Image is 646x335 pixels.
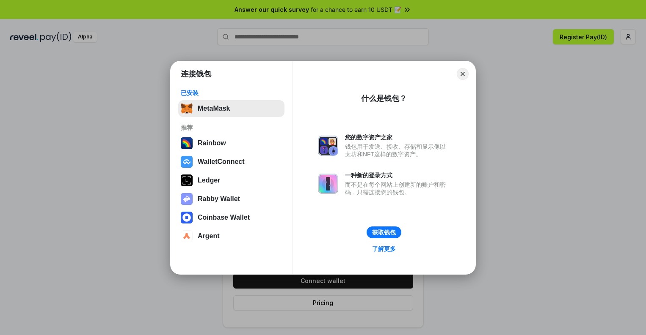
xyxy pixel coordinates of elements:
div: 什么是钱包？ [361,93,407,103]
div: MetaMask [198,105,230,112]
div: 获取钱包 [372,229,396,236]
div: 钱包用于发送、接收、存储和显示像以太坊和NFT这样的数字资产。 [345,143,450,158]
button: Argent [178,228,284,245]
div: 推荐 [181,124,282,131]
div: 您的数字资产之家 [345,133,450,141]
h1: 连接钱包 [181,69,211,79]
button: Coinbase Wallet [178,209,284,226]
img: svg+xml,%3Csvg%20width%3D%22120%22%20height%3D%22120%22%20viewBox%3D%220%200%20120%20120%22%20fil... [181,137,193,149]
div: Coinbase Wallet [198,214,250,221]
button: 获取钱包 [367,226,401,238]
img: svg+xml,%3Csvg%20xmlns%3D%22http%3A%2F%2Fwww.w3.org%2F2000%2Fsvg%22%20fill%3D%22none%22%20viewBox... [318,136,338,156]
div: 了解更多 [372,245,396,253]
img: svg+xml,%3Csvg%20fill%3D%22none%22%20height%3D%2233%22%20viewBox%3D%220%200%2035%2033%22%20width%... [181,103,193,114]
img: svg+xml,%3Csvg%20width%3D%2228%22%20height%3D%2228%22%20viewBox%3D%220%200%2028%2028%22%20fill%3D... [181,230,193,242]
div: 已安装 [181,89,282,97]
img: svg+xml,%3Csvg%20width%3D%2228%22%20height%3D%2228%22%20viewBox%3D%220%200%2028%2028%22%20fill%3D... [181,156,193,168]
div: 而不是在每个网站上创建新的账户和密码，只需连接您的钱包。 [345,181,450,196]
a: 了解更多 [367,243,401,254]
div: Argent [198,232,220,240]
img: svg+xml,%3Csvg%20width%3D%2228%22%20height%3D%2228%22%20viewBox%3D%220%200%2028%2028%22%20fill%3D... [181,212,193,223]
button: WalletConnect [178,153,284,170]
img: svg+xml,%3Csvg%20xmlns%3D%22http%3A%2F%2Fwww.w3.org%2F2000%2Fsvg%22%20fill%3D%22none%22%20viewBox... [181,193,193,205]
img: svg+xml,%3Csvg%20xmlns%3D%22http%3A%2F%2Fwww.w3.org%2F2000%2Fsvg%22%20fill%3D%22none%22%20viewBox... [318,174,338,194]
button: MetaMask [178,100,284,117]
div: Rabby Wallet [198,195,240,203]
button: Rainbow [178,135,284,152]
button: Rabby Wallet [178,191,284,207]
div: Ledger [198,177,220,184]
div: Rainbow [198,139,226,147]
div: 一种新的登录方式 [345,172,450,179]
button: Ledger [178,172,284,189]
div: WalletConnect [198,158,245,166]
img: svg+xml,%3Csvg%20xmlns%3D%22http%3A%2F%2Fwww.w3.org%2F2000%2Fsvg%22%20width%3D%2228%22%20height%3... [181,174,193,186]
button: Close [457,68,469,80]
